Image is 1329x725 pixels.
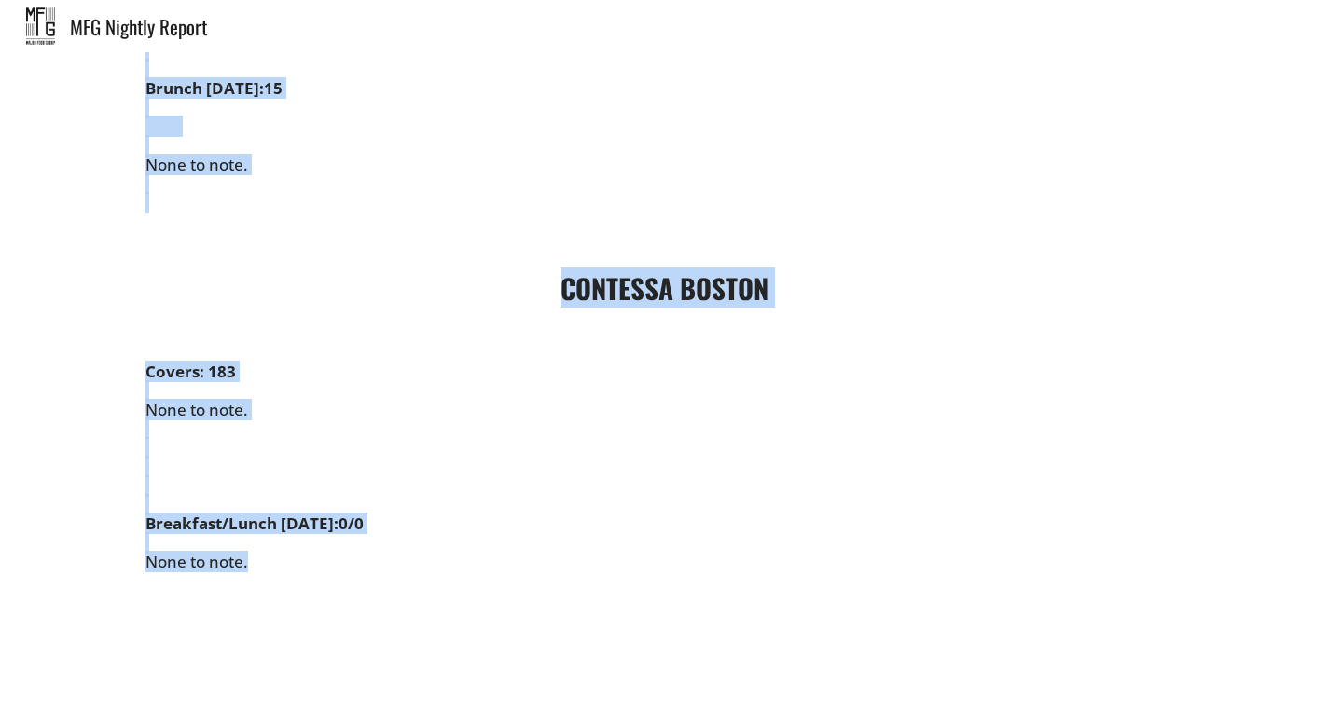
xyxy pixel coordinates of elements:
[145,514,1184,609] div: None to note.
[70,17,1329,36] div: MFG Nightly Report
[264,77,283,99] strong: 15
[561,267,768,308] strong: CONTESSA BOSTON
[145,362,1184,514] div: None to note.
[145,361,236,382] strong: Covers: 183
[145,513,339,534] strong: Breakfast/Lunch [DATE]:
[339,513,364,534] strong: 0/0
[26,7,55,45] img: mfg_nightly.jpeg
[145,79,1184,212] div: None to note.
[145,77,264,99] strong: Brunch [DATE]:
